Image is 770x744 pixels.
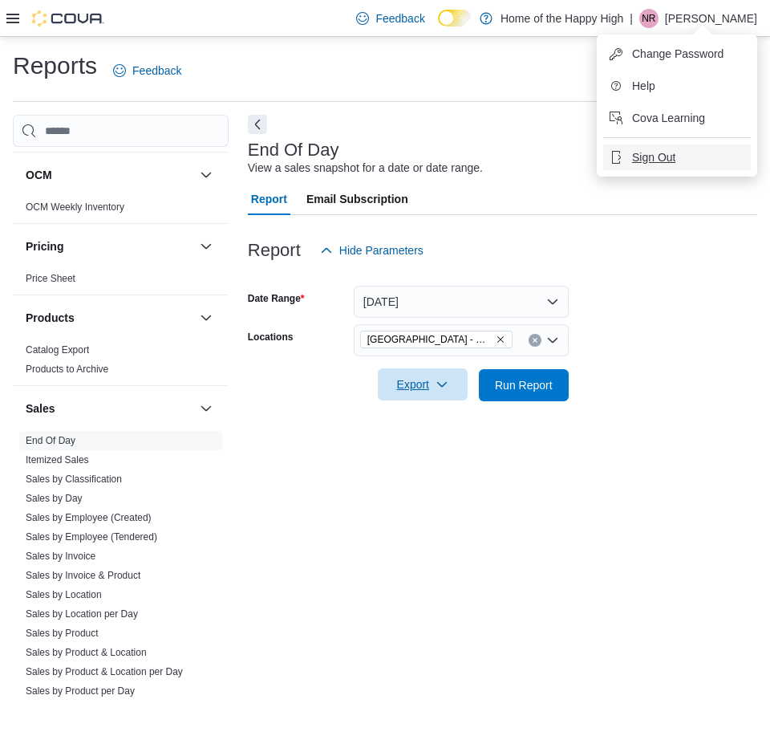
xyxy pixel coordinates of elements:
[26,492,83,505] span: Sales by Day
[197,399,216,418] button: Sales
[26,647,147,658] a: Sales by Product & Location
[32,10,104,26] img: Cova
[546,334,559,347] button: Open list of options
[378,368,468,400] button: Export
[26,453,89,466] span: Itemized Sales
[26,400,55,417] h3: Sales
[360,331,513,348] span: Slave Lake - Cornerstone - Fire & Flower
[26,531,157,543] span: Sales by Employee (Tendered)
[26,238,63,254] h3: Pricing
[26,310,75,326] h3: Products
[603,41,751,67] button: Change Password
[26,666,183,677] a: Sales by Product & Location per Day
[26,589,102,600] a: Sales by Location
[26,435,75,446] a: End Of Day
[26,512,152,523] a: Sales by Employee (Created)
[248,292,305,305] label: Date Range
[375,10,424,26] span: Feedback
[603,144,751,170] button: Sign Out
[632,78,655,94] span: Help
[26,272,75,285] span: Price Sheet
[248,241,301,260] h3: Report
[630,9,633,28] p: |
[13,50,97,82] h1: Reports
[496,335,505,344] button: Remove Slave Lake - Cornerstone - Fire & Flower from selection in this group
[26,569,140,582] span: Sales by Invoice & Product
[248,331,294,344] label: Locations
[26,364,108,375] a: Products to Archive
[248,140,339,160] h3: End Of Day
[438,26,439,27] span: Dark Mode
[197,165,216,185] button: OCM
[26,454,89,466] a: Itemized Sales
[500,9,623,28] p: Home of the Happy High
[26,531,157,543] a: Sales by Employee (Tendered)
[479,369,569,401] button: Run Report
[642,9,655,28] span: NR
[248,160,483,177] div: View a sales snapshot for a date or date range.
[132,63,181,79] span: Feedback
[632,149,675,165] span: Sign Out
[26,273,75,284] a: Price Sheet
[26,238,193,254] button: Pricing
[13,431,229,707] div: Sales
[26,400,193,417] button: Sales
[26,201,124,213] a: OCM Weekly Inventory
[603,73,751,99] button: Help
[26,493,83,504] a: Sales by Day
[197,237,216,256] button: Pricing
[529,334,541,347] button: Clear input
[306,183,408,215] span: Email Subscription
[251,183,287,215] span: Report
[13,269,229,295] div: Pricing
[26,608,138,620] a: Sales by Location per Day
[26,588,102,601] span: Sales by Location
[107,55,188,87] a: Feedback
[495,377,553,393] span: Run Report
[26,685,135,697] a: Sales by Product per Day
[26,570,140,581] a: Sales by Invoice & Product
[26,608,138,620] span: Sales by Location per Day
[26,474,122,485] a: Sales by Classification
[665,9,757,28] p: [PERSON_NAME]
[350,2,431,35] a: Feedback
[26,167,52,183] h3: OCM
[248,115,267,134] button: Next
[26,551,95,562] a: Sales by Invoice
[387,368,458,400] span: Export
[603,105,751,131] button: Cova Learning
[639,9,659,28] div: Nathaniel Reid
[13,340,229,385] div: Products
[26,344,89,356] span: Catalog Export
[26,511,152,524] span: Sales by Employee (Created)
[26,685,135,697] span: Sales by Product per Day
[367,331,492,348] span: [GEOGRAPHIC_DATA] - Cornerstone - Fire & Flower
[26,665,183,678] span: Sales by Product & Location per Day
[354,286,569,318] button: [DATE]
[632,46,723,62] span: Change Password
[438,10,472,26] input: Dark Mode
[26,310,193,326] button: Products
[632,110,705,126] span: Cova Learning
[26,628,99,639] a: Sales by Product
[26,434,75,447] span: End Of Day
[314,234,430,266] button: Hide Parameters
[197,308,216,327] button: Products
[13,197,229,223] div: OCM
[26,167,193,183] button: OCM
[339,242,423,258] span: Hide Parameters
[26,344,89,356] a: Catalog Export
[26,646,147,659] span: Sales by Product & Location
